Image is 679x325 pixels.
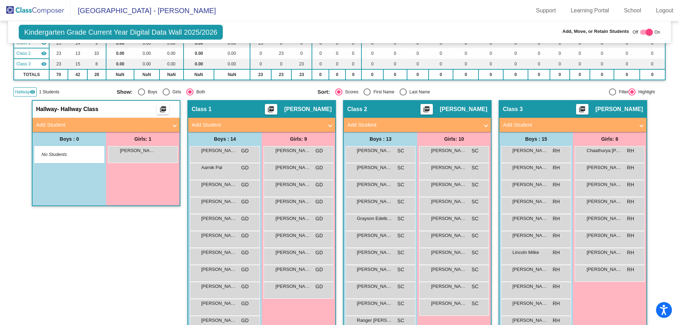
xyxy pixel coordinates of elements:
td: Samantha Connors - No Class Name [14,48,49,59]
span: GD [315,232,323,239]
div: Girls [170,89,181,95]
td: 0 [361,69,383,80]
td: NaN [134,69,159,80]
span: RH [553,300,560,307]
td: 0 [503,59,528,69]
td: 0 [346,69,361,80]
span: [PERSON_NAME] [275,181,311,188]
span: RH [553,317,560,324]
span: GD [315,147,323,155]
span: [GEOGRAPHIC_DATA] - [PERSON_NAME] [71,5,216,16]
span: No Students [42,151,86,158]
span: [PERSON_NAME] [284,106,332,113]
span: Hallway [36,106,57,113]
td: 0 [312,69,329,80]
td: 0 [361,59,383,69]
span: [PERSON_NAME] [357,283,392,290]
span: SC [397,232,404,239]
td: 0.00 [184,48,214,59]
span: GD [241,181,249,188]
span: SC [397,181,404,188]
td: 0.00 [134,48,159,59]
mat-expansion-panel-header: Add Student [33,118,180,132]
td: NaN [106,69,134,80]
span: [PERSON_NAME] [357,300,392,307]
span: [PERSON_NAME] [275,147,311,154]
td: 0 [614,69,640,80]
span: GD [315,198,323,205]
span: RH [553,147,560,155]
span: SC [472,266,478,273]
span: RH [627,215,634,222]
span: [PERSON_NAME] [512,198,548,205]
td: 0 [478,69,503,80]
td: 0 [550,48,570,59]
mat-icon: visibility [41,51,47,56]
div: Girls: 9 [262,132,335,146]
span: [PERSON_NAME] [201,215,237,222]
div: Boys : 15 [499,132,573,146]
td: 0 [429,69,453,80]
td: 0 [346,48,361,59]
td: 0 [407,59,429,69]
td: 0 [550,69,570,80]
div: Boys : 0 [33,132,106,146]
td: 0 [453,69,478,80]
span: RH [627,181,634,188]
span: [PERSON_NAME] [512,300,548,307]
div: Girls: 8 [573,132,646,146]
span: [PERSON_NAME] [440,106,487,113]
button: Print Students Details [265,104,277,115]
mat-icon: visibility [30,89,35,95]
td: 0 [590,59,614,69]
span: GD [241,317,249,324]
td: 0 [570,59,590,69]
span: [PERSON_NAME] [512,266,548,273]
td: 0 [312,59,329,69]
span: SC [472,300,478,307]
td: 23 [250,69,271,80]
td: 23 [271,48,291,59]
span: [PERSON_NAME] [512,317,548,324]
span: [PERSON_NAME] [587,249,622,256]
mat-radio-group: Select an option [117,88,312,95]
span: GD [241,198,249,205]
span: RH [553,164,560,172]
a: Support [530,5,562,16]
span: [PERSON_NAME] [120,147,155,154]
mat-icon: picture_as_pdf [267,106,275,116]
td: 70 [49,69,68,80]
td: 0 [271,59,291,69]
span: GD [241,249,249,256]
td: 0 [640,59,665,69]
span: RH [553,215,560,222]
td: 0 [640,48,665,59]
span: SC [472,164,478,172]
span: [PERSON_NAME] [431,164,466,171]
td: 0 [478,48,503,59]
td: 0 [312,48,329,59]
span: [PERSON_NAME] [201,300,237,307]
span: - Hallway Class [57,106,99,113]
span: GD [315,266,323,273]
span: [PERSON_NAME] [512,164,548,171]
td: 0.00 [159,59,184,69]
td: 0.00 [184,59,214,69]
span: SC [397,266,404,273]
td: 0 [453,48,478,59]
span: RH [627,164,634,172]
td: 0 [478,59,503,69]
span: [PERSON_NAME] [PERSON_NAME] [275,232,311,239]
div: Scores [342,89,358,95]
a: School [618,5,647,16]
td: 0 [590,69,614,80]
span: SC [397,215,404,222]
td: 0.00 [134,59,159,69]
td: 0 [570,48,590,59]
span: [PERSON_NAME] [512,147,548,154]
span: [PERSON_NAME] [587,215,622,222]
td: 0 [383,48,407,59]
span: SC [397,300,404,307]
span: GD [241,147,249,155]
div: Boys [145,89,157,95]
